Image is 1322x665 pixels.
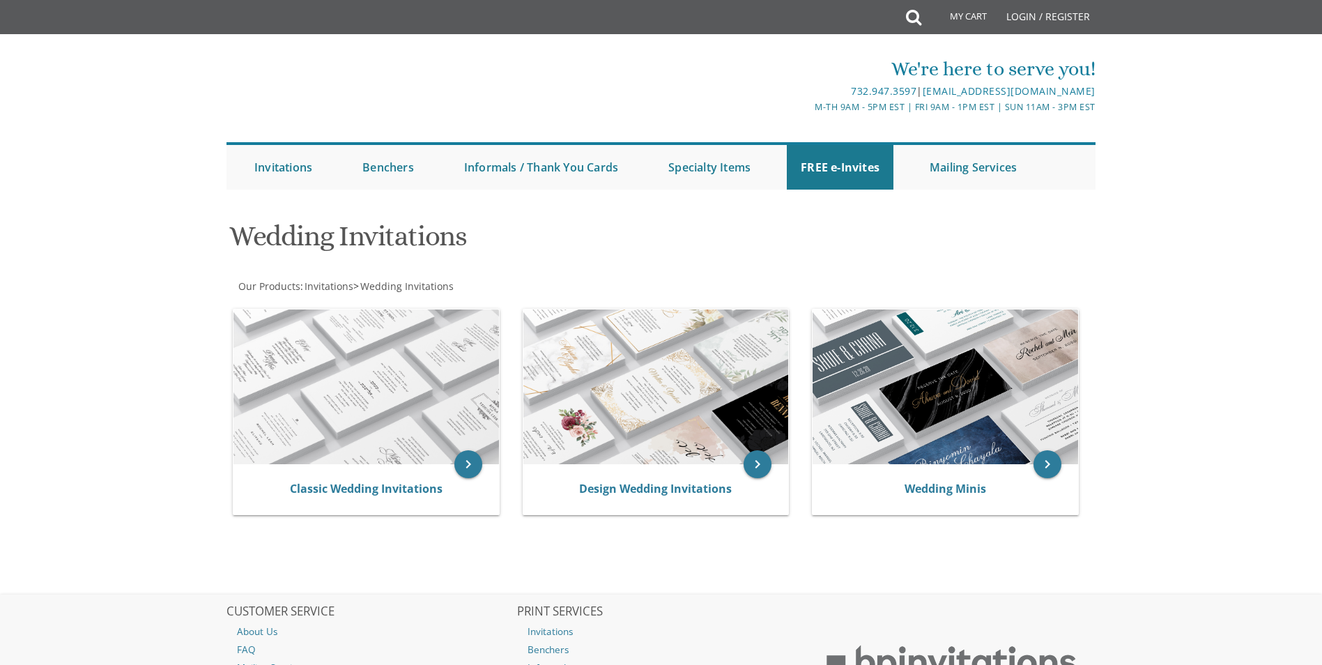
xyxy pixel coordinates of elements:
[923,84,1096,98] a: [EMAIL_ADDRESS][DOMAIN_NAME]
[920,1,997,36] a: My Cart
[517,55,1096,83] div: We're here to serve you!
[454,450,482,478] a: keyboard_arrow_right
[787,145,893,190] a: FREE e-Invites
[303,280,353,293] a: Invitations
[290,481,443,496] a: Classic Wedding Invitations
[233,309,499,464] img: Classic Wedding Invitations
[359,280,454,293] a: Wedding Invitations
[851,84,916,98] a: 732.947.3597
[813,309,1078,464] img: Wedding Minis
[517,622,806,641] a: Invitations
[305,280,353,293] span: Invitations
[226,280,661,293] div: :
[916,145,1031,190] a: Mailing Services
[229,221,798,262] h1: Wedding Invitations
[226,622,515,641] a: About Us
[348,145,428,190] a: Benchers
[237,280,300,293] a: Our Products
[226,641,515,659] a: FAQ
[579,481,732,496] a: Design Wedding Invitations
[654,145,764,190] a: Specialty Items
[517,83,1096,100] div: |
[240,145,326,190] a: Invitations
[1033,450,1061,478] a: keyboard_arrow_right
[450,145,632,190] a: Informals / Thank You Cards
[353,280,454,293] span: >
[226,605,515,619] h2: CUSTOMER SERVICE
[360,280,454,293] span: Wedding Invitations
[744,450,771,478] a: keyboard_arrow_right
[905,481,986,496] a: Wedding Minis
[517,100,1096,114] div: M-Th 9am - 5pm EST | Fri 9am - 1pm EST | Sun 11am - 3pm EST
[517,641,806,659] a: Benchers
[517,605,806,619] h2: PRINT SERVICES
[523,309,789,464] img: Design Wedding Invitations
